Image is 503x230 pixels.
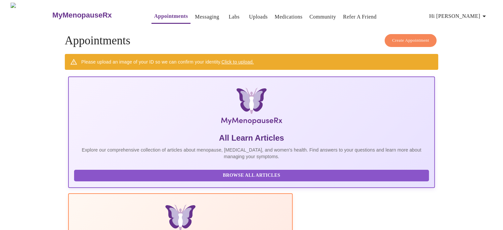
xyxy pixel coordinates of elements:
[52,11,112,20] h3: MyMenopauseRx
[310,12,336,22] a: Community
[151,10,190,24] button: Appointments
[246,10,271,23] button: Uploads
[274,12,302,22] a: Medications
[52,4,138,27] a: MyMenopauseRx
[154,12,188,21] a: Appointments
[340,10,379,23] button: Refer a Friend
[427,10,491,23] button: Hi [PERSON_NAME]
[272,10,305,23] button: Medications
[74,172,431,178] a: Browse All Articles
[65,34,439,47] h4: Appointments
[249,12,268,22] a: Uploads
[74,133,429,143] h5: All Learn Articles
[81,56,254,68] div: Please upload an image of your ID so we can confirm your identity.
[307,10,339,23] button: Community
[229,12,239,22] a: Labs
[224,10,245,23] button: Labs
[385,34,437,47] button: Create Appointment
[74,147,429,160] p: Explore our comprehensive collection of articles about menopause, [MEDICAL_DATA], and women's hea...
[192,10,222,23] button: Messaging
[195,12,219,22] a: Messaging
[392,37,429,44] span: Create Appointment
[81,171,423,180] span: Browse All Articles
[74,170,429,181] button: Browse All Articles
[11,3,52,27] img: MyMenopauseRx Logo
[221,59,254,65] a: Click to upload.
[429,12,488,21] span: Hi [PERSON_NAME]
[129,88,374,127] img: MyMenopauseRx Logo
[343,12,377,22] a: Refer a Friend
